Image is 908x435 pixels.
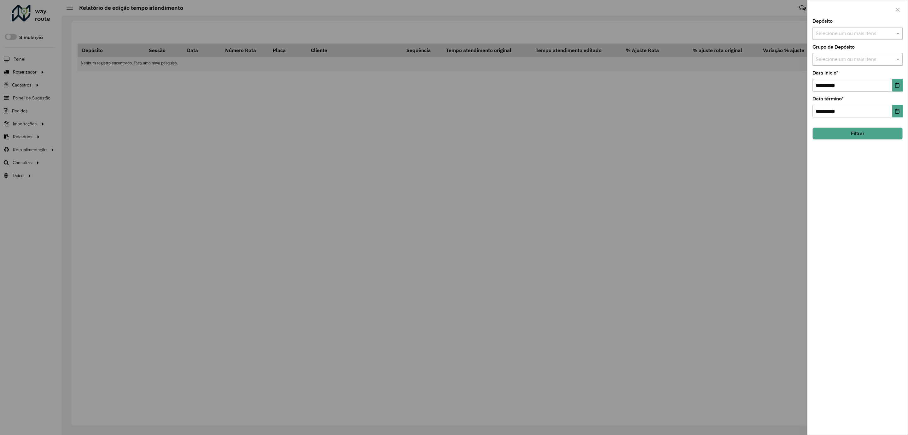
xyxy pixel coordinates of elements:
[812,128,903,140] button: Filtrar
[812,95,844,103] label: Data término
[812,17,833,25] label: Depósito
[892,79,903,92] button: Choose Date
[812,43,855,51] label: Grupo de Depósito
[812,69,838,77] label: Data início
[892,105,903,117] button: Choose Date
